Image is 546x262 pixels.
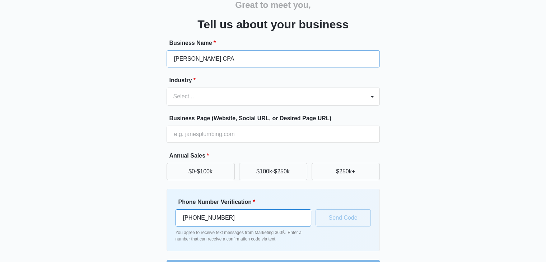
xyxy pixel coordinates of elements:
input: e.g. janesplumbing.com [167,126,380,143]
button: $100k-$250k [239,163,307,180]
button: $0-$100k [167,163,235,180]
input: e.g. Jane's Plumbing [167,50,380,67]
h3: Tell us about your business [197,16,349,33]
button: $250k+ [312,163,380,180]
p: You agree to receive text messages from Marketing 360®. Enter a number that can receive a confirm... [176,229,311,242]
label: Phone Number Verification [178,198,314,206]
label: Industry [169,76,383,85]
input: Ex. +1-555-555-5555 [176,209,311,226]
label: Business Page (Website, Social URL, or Desired Page URL) [169,114,383,123]
label: Annual Sales [169,151,383,160]
label: Business Name [169,39,383,47]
